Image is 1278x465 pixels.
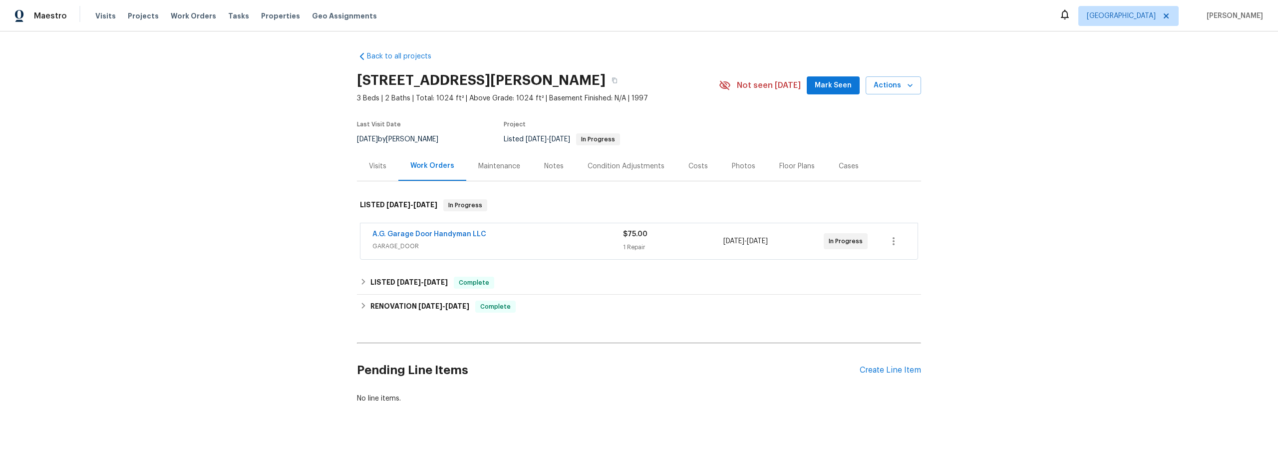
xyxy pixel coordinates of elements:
[623,231,647,238] span: $75.00
[747,238,768,245] span: [DATE]
[410,161,454,171] div: Work Orders
[807,76,860,95] button: Mark Seen
[577,136,619,142] span: In Progress
[526,136,570,143] span: -
[128,11,159,21] span: Projects
[815,79,852,92] span: Mark Seen
[1203,11,1263,21] span: [PERSON_NAME]
[413,201,437,208] span: [DATE]
[723,238,744,245] span: [DATE]
[588,161,664,171] div: Condition Adjustments
[357,51,453,61] a: Back to all projects
[866,76,921,95] button: Actions
[357,295,921,319] div: RENOVATION [DATE]-[DATE]Complete
[476,302,515,312] span: Complete
[95,11,116,21] span: Visits
[860,366,921,375] div: Create Line Item
[544,161,564,171] div: Notes
[732,161,755,171] div: Photos
[171,11,216,21] span: Work Orders
[444,200,486,210] span: In Progress
[874,79,913,92] span: Actions
[372,231,486,238] a: A.G. Garage Door Handyman LLC
[357,75,606,85] h2: [STREET_ADDRESS][PERSON_NAME]
[1087,11,1156,21] span: [GEOGRAPHIC_DATA]
[261,11,300,21] span: Properties
[386,201,437,208] span: -
[723,236,768,246] span: -
[455,278,493,288] span: Complete
[688,161,708,171] div: Costs
[357,189,921,221] div: LISTED [DATE]-[DATE]In Progress
[829,236,867,246] span: In Progress
[549,136,570,143] span: [DATE]
[357,136,378,143] span: [DATE]
[504,136,620,143] span: Listed
[504,121,526,127] span: Project
[397,279,421,286] span: [DATE]
[369,161,386,171] div: Visits
[357,347,860,394] h2: Pending Line Items
[386,201,410,208] span: [DATE]
[418,303,442,310] span: [DATE]
[312,11,377,21] span: Geo Assignments
[228,12,249,19] span: Tasks
[623,242,723,252] div: 1 Repair
[397,279,448,286] span: -
[34,11,67,21] span: Maestro
[357,121,401,127] span: Last Visit Date
[370,277,448,289] h6: LISTED
[737,80,801,90] span: Not seen [DATE]
[478,161,520,171] div: Maintenance
[526,136,547,143] span: [DATE]
[839,161,859,171] div: Cases
[357,133,450,145] div: by [PERSON_NAME]
[372,241,623,251] span: GARAGE_DOOR
[779,161,815,171] div: Floor Plans
[357,271,921,295] div: LISTED [DATE]-[DATE]Complete
[445,303,469,310] span: [DATE]
[357,394,921,404] div: No line items.
[370,301,469,313] h6: RENOVATION
[360,199,437,211] h6: LISTED
[418,303,469,310] span: -
[357,93,719,103] span: 3 Beds | 2 Baths | Total: 1024 ft² | Above Grade: 1024 ft² | Basement Finished: N/A | 1997
[606,71,624,89] button: Copy Address
[424,279,448,286] span: [DATE]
